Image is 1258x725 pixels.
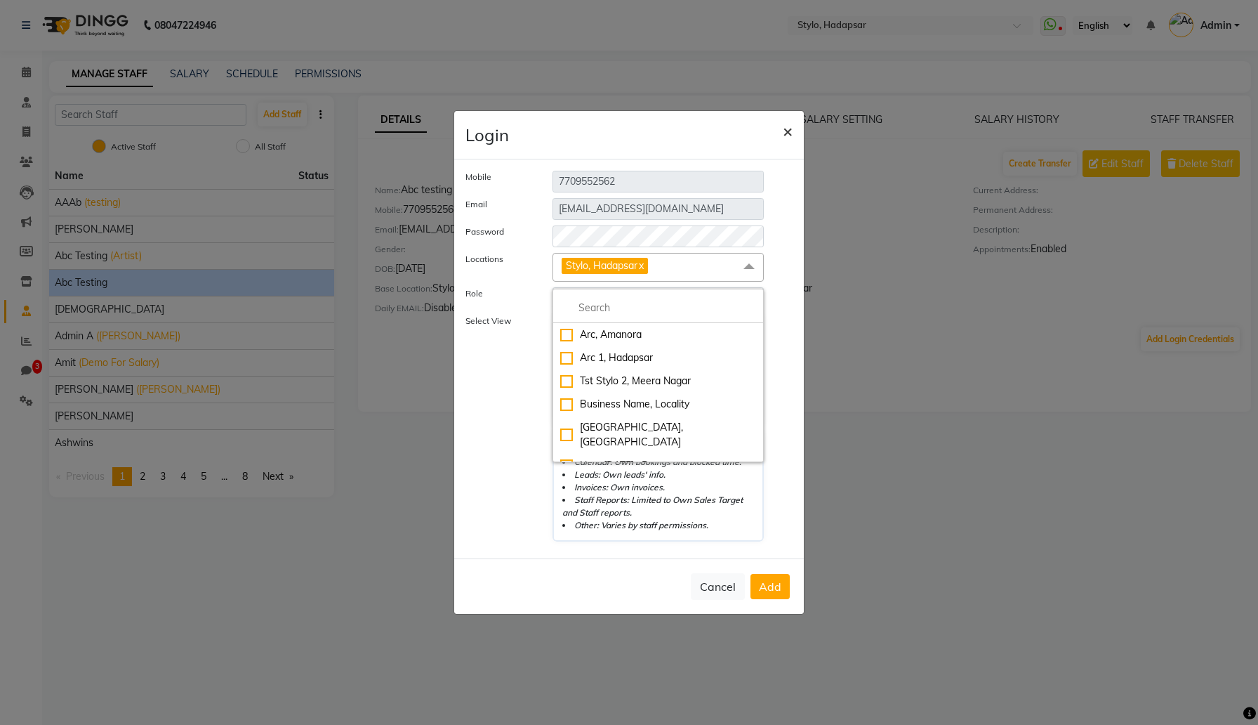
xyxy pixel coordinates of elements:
label: Role [455,287,542,303]
input: Email [552,198,764,220]
a: x [637,259,644,272]
div: [GEOGRAPHIC_DATA], [GEOGRAPHIC_DATA] [560,420,756,450]
button: Cancel [691,573,745,600]
label: Mobile [455,171,542,187]
button: Add [750,574,790,599]
li: Leads: Own leads' info. [562,469,754,481]
li: Staff Reports: Limited to Own Sales Target and Staff reports. [562,494,754,519]
div: New [DATE] , Pune [560,458,756,473]
li: Calendar: Own bookings and blocked time. [562,456,754,469]
h4: Login [465,122,509,148]
button: Close [772,111,804,150]
div: Arc, Amanora [560,327,756,342]
span: × [783,120,793,141]
div: Business Name, Locality [560,397,756,412]
li: Invoices: Own invoices. [562,481,754,494]
label: Password [455,226,542,242]
input: Mobile [552,171,764,192]
input: multiselect-search [560,301,756,315]
label: Select View [455,315,542,542]
div: Tst Stylo 2, Meera Nagar [560,374,756,388]
label: Locations [455,253,542,276]
span: Add [759,580,781,594]
li: Other: Varies by staff permissions. [562,519,754,532]
span: Stylo, Hadapsar [566,259,637,272]
div: Arc 1, Hadapsar [560,351,756,365]
label: Email [455,198,542,214]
